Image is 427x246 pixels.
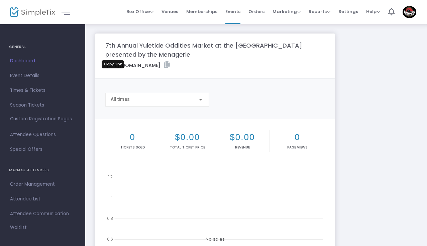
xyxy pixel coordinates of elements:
span: Attendee Questions [10,130,75,139]
h2: $0.00 [162,132,213,142]
label: [URL][DOMAIN_NAME] [106,61,170,69]
span: Venues [162,3,178,20]
span: Attendee List [10,195,75,203]
div: Copy Link [102,60,124,68]
span: Attendee Communication [10,209,75,218]
span: Memberships [186,3,217,20]
p: Tickets sold [107,145,158,150]
p: Revenue [216,145,268,150]
span: Events [225,3,240,20]
span: Marketing [273,8,301,15]
span: Settings [338,3,358,20]
m-panel-title: 7th Annual Yuletide Oddities Market at the [GEOGRAPHIC_DATA] presented by the Menagerie [105,41,325,59]
h2: 0 [107,132,158,142]
span: Event Details [10,71,75,80]
span: Box Office [126,8,153,15]
span: Order Management [10,180,75,189]
p: Page Views [271,145,323,150]
span: Reports [309,8,330,15]
h4: GENERAL [9,40,76,54]
p: Total Ticket Price [162,145,213,150]
span: All times [111,97,130,102]
span: Season Tickets [10,101,75,110]
span: Special Offers [10,145,75,154]
h2: $0.00 [216,132,268,142]
span: Times & Tickets [10,86,75,95]
h4: MANAGE ATTENDEES [9,164,76,177]
span: Waitlist [10,224,27,231]
h2: 0 [271,132,323,142]
span: Dashboard [10,57,75,65]
span: Help [366,8,380,15]
span: Orders [248,3,264,20]
span: Custom Registration Pages [10,116,72,122]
